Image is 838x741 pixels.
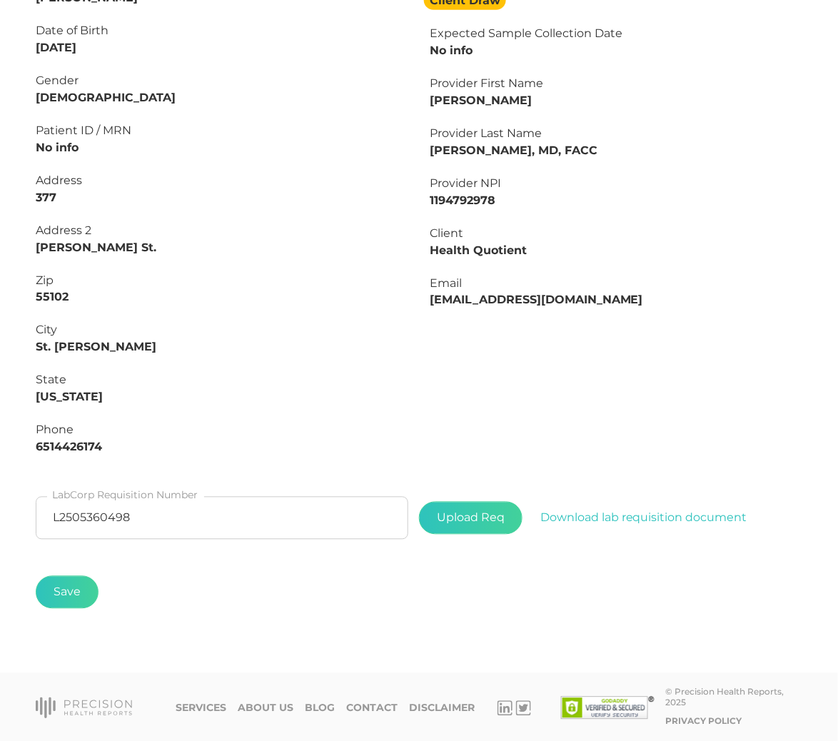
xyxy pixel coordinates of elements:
strong: 55102 [36,291,69,304]
a: Privacy Policy [666,716,742,727]
div: Email [430,275,802,292]
div: State [36,372,408,389]
a: Disclaimer [409,702,475,715]
a: Contact [346,702,398,715]
div: Provider Last Name [430,125,802,142]
strong: 6514426174 [36,440,102,454]
img: SSL site seal - click to verify [561,697,655,720]
div: Expected Sample Collection Date [430,25,802,42]
div: Patient ID / MRN [36,122,408,139]
a: About Us [238,702,293,715]
a: Services [176,702,226,715]
strong: [DEMOGRAPHIC_DATA] [36,91,176,104]
div: City [36,322,408,339]
div: © Precision Health Reports, 2025 [666,687,802,708]
div: Date of Birth [36,22,408,39]
div: Address 2 [36,222,408,239]
strong: [PERSON_NAME] [430,94,532,107]
div: Provider NPI [430,175,802,192]
button: Download lab requisition document [523,502,765,535]
strong: [PERSON_NAME] St. [36,241,156,254]
strong: [PERSON_NAME], MD, FACC [430,143,597,157]
strong: [US_STATE] [36,390,103,404]
strong: St. [PERSON_NAME] [36,341,156,354]
strong: 377 [36,191,56,204]
a: Blog [305,702,335,715]
strong: No info [430,44,473,57]
div: Provider First Name [430,75,802,92]
strong: [EMAIL_ADDRESS][DOMAIN_NAME] [430,293,643,307]
div: Address [36,172,408,189]
strong: [DATE] [36,41,76,54]
input: LabCorp Requisition Number [36,497,408,540]
strong: 1194792978 [430,193,495,207]
div: Zip [36,272,408,289]
strong: No info [36,141,79,154]
div: Gender [36,72,408,89]
span: Upload Req [419,502,523,535]
div: Client [430,225,802,242]
strong: Health Quotient [430,243,527,257]
div: Phone [36,422,408,439]
button: Save [36,576,99,609]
